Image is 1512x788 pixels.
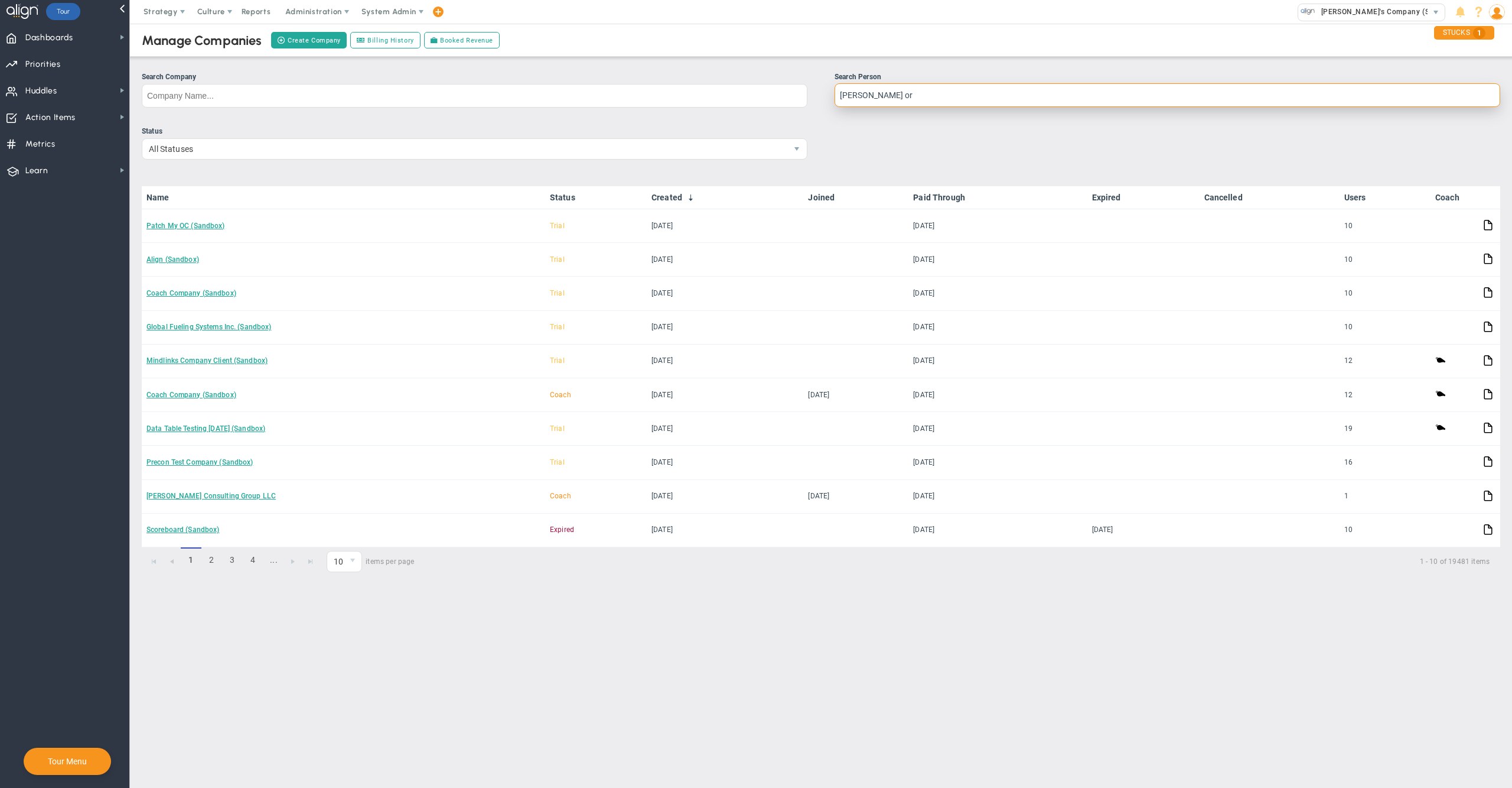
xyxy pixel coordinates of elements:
[908,243,1087,277] td: [DATE]
[146,391,236,399] a: Coach Company (Sandbox)
[1204,193,1335,202] a: Cancelled
[146,424,265,433] a: Data Table Testing [DATE] (Sandbox)
[243,547,263,573] a: 4
[908,277,1087,310] td: [DATE]
[1340,378,1430,412] td: 12
[1428,4,1445,21] span: select
[285,7,341,16] span: Administration
[647,480,803,514] td: [DATE]
[550,193,642,202] a: Status
[146,356,268,365] a: Mindlinks Company Client (Sandbox)
[1344,193,1426,202] a: Users
[1340,243,1430,277] td: 10
[201,547,222,573] a: 2
[908,378,1087,412] td: [DATE]
[908,480,1087,514] td: [DATE]
[271,32,347,48] button: Create Company
[146,492,276,500] a: [PERSON_NAME] Consulting Group LLC
[908,446,1087,479] td: [DATE]
[647,345,803,378] td: [DATE]
[1489,4,1505,20] img: 48978.Person.photo
[647,446,803,479] td: [DATE]
[424,32,500,48] a: Booked Revenue
[787,139,807,159] span: select
[146,323,271,331] a: Global Fueling Systems Inc. (Sandbox)
[647,514,803,547] td: [DATE]
[1340,345,1430,378] td: 12
[550,356,565,365] span: Trial
[908,311,1087,345] td: [DATE]
[550,458,565,466] span: Trial
[25,158,48,183] span: Learn
[647,412,803,446] td: [DATE]
[1473,27,1485,39] span: 1
[142,72,807,83] div: Search Company
[550,323,565,331] span: Trial
[550,424,565,433] span: Trial
[222,547,243,573] a: 3
[1087,514,1200,547] td: [DATE]
[142,84,807,108] input: Search Company
[550,492,571,500] span: Coach
[181,547,201,573] span: 1
[146,526,219,534] a: Scoreboard (Sandbox)
[803,480,908,514] td: [DATE]
[25,52,61,77] span: Priorities
[146,193,540,202] a: Name
[25,132,56,157] span: Metrics
[1340,412,1430,446] td: 19
[550,526,574,534] span: Expired
[144,7,178,16] span: Strategy
[25,79,57,103] span: Huddles
[550,289,565,297] span: Trial
[908,209,1087,243] td: [DATE]
[25,105,76,130] span: Action Items
[647,311,803,345] td: [DATE]
[327,552,344,572] span: 10
[197,7,225,16] span: Culture
[302,553,320,570] a: Go to the last page
[1340,480,1430,514] td: 1
[803,378,908,412] td: [DATE]
[361,7,416,16] span: System Admin
[1315,4,1458,20] span: [PERSON_NAME]'s Company (Sandbox)
[1340,446,1430,479] td: 16
[142,139,787,159] span: All Statuses
[142,126,807,137] div: Status
[913,193,1082,202] a: Paid Through
[44,756,90,767] button: Tour Menu
[647,378,803,412] td: [DATE]
[808,193,903,202] a: Joined
[647,209,803,243] td: [DATE]
[550,222,565,230] span: Trial
[350,32,421,48] a: Billing History
[1340,209,1430,243] td: 10
[1092,193,1195,202] a: Expired
[647,243,803,277] td: [DATE]
[25,25,73,50] span: Dashboards
[1340,311,1430,345] td: 10
[908,412,1087,446] td: [DATE]
[550,255,565,264] span: Trial
[429,554,1490,569] span: 1 - 10 of 19481 items
[146,289,236,297] a: Coach Company (Sandbox)
[344,552,361,572] span: select
[327,551,415,572] span: items per page
[1434,26,1494,40] div: STUCKS
[835,72,1500,83] div: Search Person
[1340,277,1430,310] td: 10
[1435,193,1473,202] a: Coach
[1301,4,1315,19] img: 33318.Company.photo
[146,255,199,264] a: Align (Sandbox)
[327,551,362,572] span: 0
[142,33,262,48] div: Manage Companies
[146,458,253,466] a: Precon Test Company (Sandbox)
[1340,514,1430,547] td: 10
[835,83,1500,107] input: Search Person
[647,277,803,310] td: [DATE]
[550,391,571,399] span: Coach
[263,547,284,573] a: ...
[908,345,1087,378] td: [DATE]
[284,553,302,570] a: Go to the next page
[146,222,225,230] a: Patch My OC (Sandbox)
